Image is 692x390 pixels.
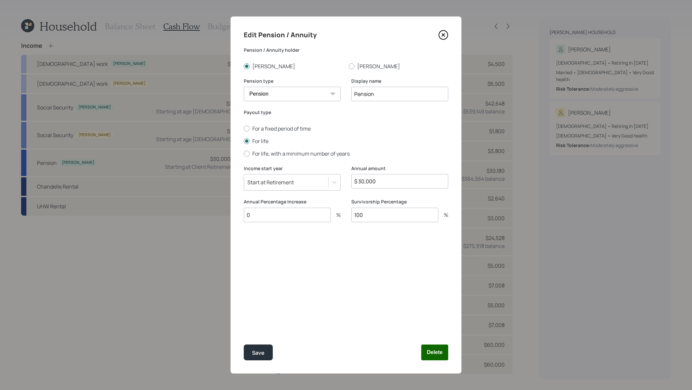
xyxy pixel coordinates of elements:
button: Save [244,345,273,360]
label: Income start year [244,165,341,172]
label: For life [244,137,448,145]
h4: Edit Pension / Annuity [244,30,317,40]
label: Survivorship Percentage [351,198,448,205]
label: For a fixed period of time [244,125,448,132]
label: Annual Percentage Increase [244,198,341,205]
label: For life, with a minimum number of years [244,150,448,157]
label: [PERSON_NAME] [349,63,448,70]
label: Pension type [244,78,341,84]
div: Start at Retirement [247,179,294,186]
div: % [438,212,448,218]
label: [PERSON_NAME] [244,63,343,70]
button: Delete [421,345,448,360]
label: Pension / Annuity holder [244,47,448,53]
div: Save [252,348,265,357]
label: Annual amount [351,165,448,172]
div: % [331,212,341,218]
label: Display name [351,78,448,84]
label: Payout type [244,109,448,116]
